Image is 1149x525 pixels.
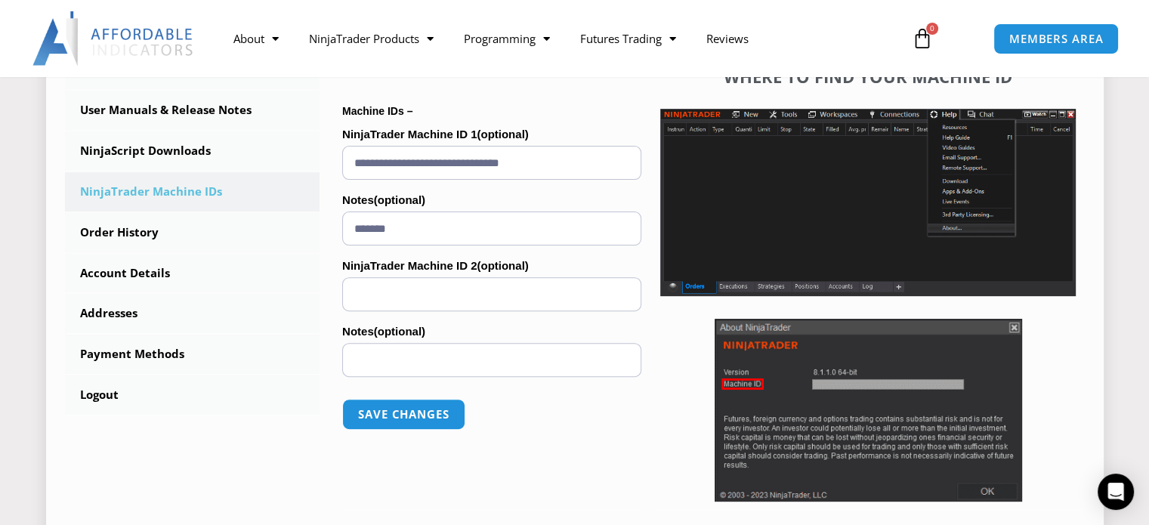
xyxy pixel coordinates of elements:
button: Save changes [342,399,465,430]
a: Addresses [65,294,320,333]
span: (optional) [477,128,528,141]
img: LogoAI | Affordable Indicators – NinjaTrader [32,11,195,66]
div: Open Intercom Messenger [1098,474,1134,510]
span: MEMBERS AREA [1009,33,1104,45]
a: Order History [65,213,320,252]
a: 0 [889,17,956,60]
span: 0 [926,23,938,35]
img: Screenshot 2025-01-17 114931 | Affordable Indicators – NinjaTrader [715,319,1022,502]
label: NinjaTrader Machine ID 2 [342,255,641,277]
nav: Account pages [65,50,320,415]
a: Futures Trading [565,21,691,56]
a: About [218,21,294,56]
a: NinjaTrader Products [294,21,449,56]
span: (optional) [477,259,528,272]
a: Account Details [65,254,320,293]
a: Programming [449,21,565,56]
a: Reviews [691,21,764,56]
a: MEMBERS AREA [993,23,1120,54]
h4: Machine ID Licensing [342,59,641,79]
nav: Menu [218,21,897,56]
a: Payment Methods [65,335,320,374]
span: (optional) [374,193,425,206]
label: Notes [342,189,641,212]
span: (optional) [374,325,425,338]
label: Notes [342,320,641,343]
label: NinjaTrader Machine ID 1 [342,123,641,146]
strong: Machine IDs – [342,105,412,117]
a: NinjaTrader Machine IDs [65,172,320,212]
h4: Where to find your Machine ID [660,66,1076,86]
a: User Manuals & Release Notes [65,91,320,130]
img: Screenshot 2025-01-17 1155544 | Affordable Indicators – NinjaTrader [660,109,1076,296]
a: Logout [65,375,320,415]
a: NinjaScript Downloads [65,131,320,171]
